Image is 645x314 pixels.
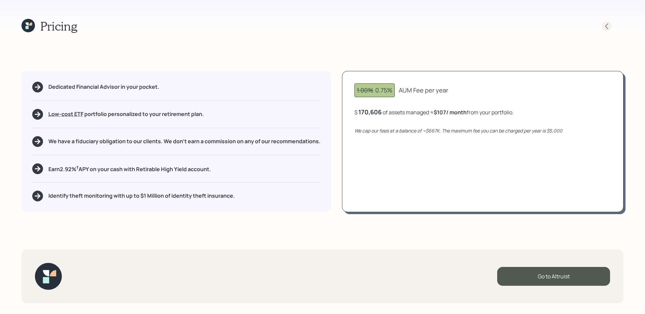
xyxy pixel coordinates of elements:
[399,86,448,95] div: AUM Fee per year
[48,138,320,145] h5: We have a fiduciary obligation to our clients. We don't earn a commission on any of our recommend...
[354,108,514,116] div: $ of assets managed ≈ from your portfolio .
[48,164,211,173] h5: Earn 2.92 % APY on your cash with Retirable High Yield account.
[40,19,77,33] h1: Pricing
[48,111,204,117] h5: portfolio personalized to your retirement plan.
[358,108,382,116] div: 170,606
[76,164,79,170] sup: †
[357,86,392,95] div: 0.75%
[354,127,562,134] i: We cap our fees at a balance of ~$667K. The maximum fee you can be charged per year is $5,000
[70,257,156,307] iframe: Customer reviews powered by Trustpilot
[434,109,467,116] b: $107 / month
[48,193,235,199] h5: Identify theft monitoring with up to $1 Million of identity theft insurance.
[48,84,159,90] h5: Dedicated Financial Advisor in your pocket.
[357,86,373,94] span: 1.00%
[48,110,83,118] span: Low-cost ETF
[497,267,610,286] div: Go to Altruist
